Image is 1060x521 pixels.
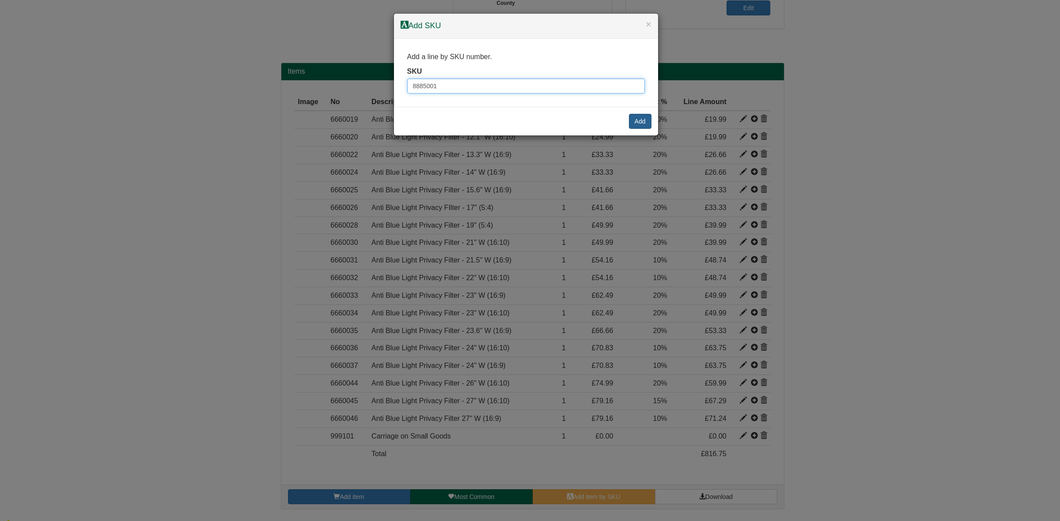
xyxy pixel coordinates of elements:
p: Add a line by SKU number. [407,52,645,62]
button: Add [629,114,651,129]
button: × [646,19,651,29]
h4: Add SKU [401,20,651,32]
label: SKU [407,67,422,77]
input: Type SKU [407,79,645,94]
